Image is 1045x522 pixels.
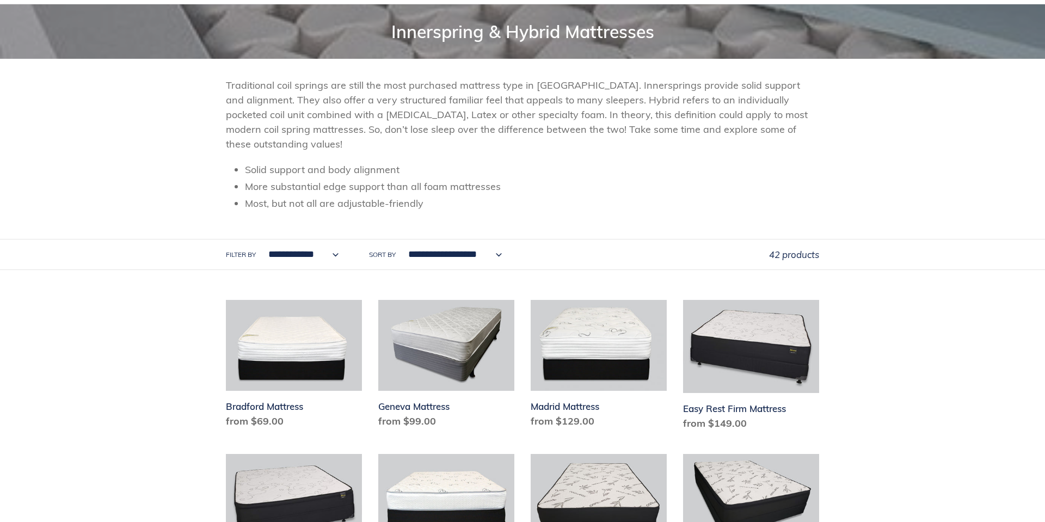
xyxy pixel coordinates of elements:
[769,249,819,260] span: 42 products
[391,21,654,42] span: Innerspring & Hybrid Mattresses
[226,300,362,433] a: Bradford Mattress
[531,300,667,433] a: Madrid Mattress
[245,162,819,177] li: Solid support and body alignment
[683,300,819,435] a: Easy Rest Firm Mattress
[245,196,819,211] li: Most, but not all are adjustable-friendly
[245,179,819,194] li: More substantial edge support than all foam mattresses
[369,250,396,260] label: Sort by
[226,250,256,260] label: Filter by
[226,78,819,151] p: Traditional coil springs are still the most purchased mattress type in [GEOGRAPHIC_DATA]. Innersp...
[378,300,514,433] a: Geneva Mattress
